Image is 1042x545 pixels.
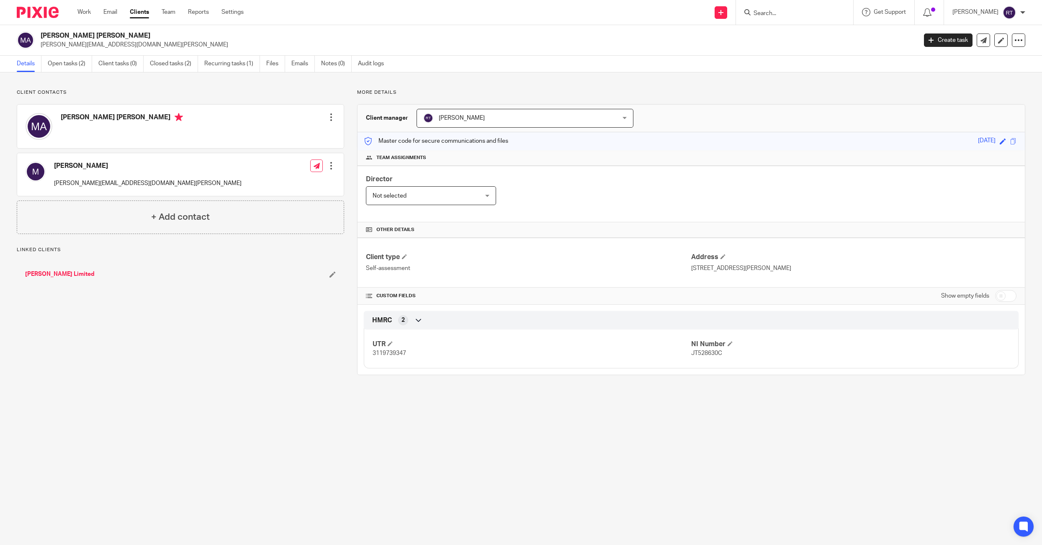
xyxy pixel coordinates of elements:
img: svg%3E [17,31,34,49]
span: 3119739347 [373,350,406,356]
h4: [PERSON_NAME] [54,162,242,170]
span: [PERSON_NAME] [439,115,485,121]
a: [PERSON_NAME] Limited [25,270,95,278]
a: Files [266,56,285,72]
a: Recurring tasks (1) [204,56,260,72]
a: Work [77,8,91,16]
h4: NI Number [691,340,1010,349]
a: Clients [130,8,149,16]
p: Master code for secure communications and files [364,137,508,145]
div: [DATE] [978,136,996,146]
a: Open tasks (2) [48,56,92,72]
a: Notes (0) [321,56,352,72]
span: Director [366,176,393,183]
span: 2 [401,316,405,324]
a: Team [162,8,175,16]
h4: Address [691,253,1016,262]
p: [PERSON_NAME][EMAIL_ADDRESS][DOMAIN_NAME][PERSON_NAME] [54,179,242,188]
a: Create task [924,33,973,47]
p: [PERSON_NAME][EMAIL_ADDRESS][DOMAIN_NAME][PERSON_NAME] [41,41,911,49]
img: svg%3E [26,162,46,182]
span: JT528630C [691,350,722,356]
p: More details [357,89,1025,96]
p: Client contacts [17,89,344,96]
h4: UTR [373,340,691,349]
label: Show empty fields [941,292,989,300]
p: Linked clients [17,247,344,253]
span: Team assignments [376,154,426,161]
h4: CUSTOM FIELDS [366,293,691,299]
h3: Client manager [366,114,408,122]
a: Client tasks (0) [98,56,144,72]
span: HMRC [372,316,392,325]
img: svg%3E [26,113,52,140]
a: Reports [188,8,209,16]
a: Settings [221,8,244,16]
p: [STREET_ADDRESS][PERSON_NAME] [691,264,1016,272]
a: Audit logs [358,56,390,72]
span: Get Support [874,9,906,15]
h4: + Add contact [151,211,210,224]
span: Other details [376,226,414,233]
img: svg%3E [1003,6,1016,19]
p: Self-assessment [366,264,691,272]
i: Primary [175,113,183,121]
p: [PERSON_NAME] [952,8,998,16]
a: Closed tasks (2) [150,56,198,72]
input: Search [753,10,828,18]
h2: [PERSON_NAME] [PERSON_NAME] [41,31,737,40]
img: Pixie [17,7,59,18]
h4: Client type [366,253,691,262]
a: Details [17,56,41,72]
a: Email [103,8,117,16]
h4: [PERSON_NAME] [PERSON_NAME] [61,113,183,123]
a: Emails [291,56,315,72]
span: Not selected [373,193,407,199]
img: svg%3E [423,113,433,123]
